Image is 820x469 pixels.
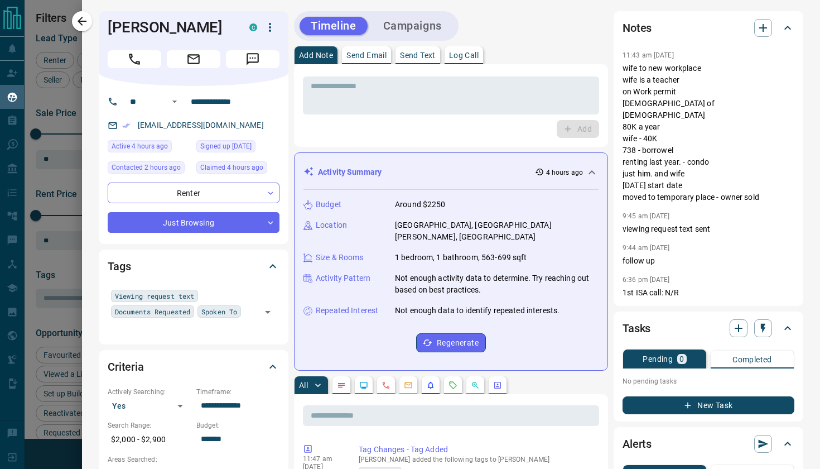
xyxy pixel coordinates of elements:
h2: Notes [623,19,652,37]
p: Size & Rooms [316,252,364,264]
span: Message [226,50,279,68]
button: Open [168,95,181,108]
p: Activity Summary [318,166,382,178]
p: 4 hours ago [546,167,583,178]
p: Timeframe: [196,387,279,397]
span: Email [167,50,220,68]
p: Activity Pattern [316,272,370,284]
p: Repeated Interest [316,305,378,317]
p: Search Range: [108,420,191,430]
p: Add Note [299,51,333,59]
div: Criteria [108,353,279,380]
span: Active 4 hours ago [112,141,168,152]
svg: Listing Alerts [426,381,435,390]
div: Tags [108,253,279,280]
div: Wed Oct 15 2025 [108,161,191,177]
p: Actively Searching: [108,387,191,397]
p: Areas Searched: [108,454,279,465]
h2: Alerts [623,435,652,453]
p: Not enough data to identify repeated interests. [395,305,559,317]
div: Wed Oct 15 2025 [196,161,279,177]
p: All [299,381,308,389]
p: $2,000 - $2,900 [108,430,191,449]
svg: Lead Browsing Activity [359,381,368,390]
button: Regenerate [416,333,486,352]
a: [EMAIL_ADDRESS][DOMAIN_NAME] [138,121,264,130]
p: 9:44 am [DATE] [623,244,670,252]
p: Not enough activity data to determine. Try reaching out based on best practices. [395,272,599,296]
span: Spoken To [201,306,237,317]
div: Yes [108,397,191,415]
svg: Requests [448,381,457,390]
p: 0 [679,355,684,363]
p: 6:36 pm [DATE] [623,276,670,284]
button: Campaigns [372,17,453,35]
span: Viewing request text [115,290,194,301]
div: Wed Oct 15 2025 [108,140,191,156]
div: Wed Jul 10 2024 [196,140,279,156]
h2: Tags [108,257,131,275]
p: [PERSON_NAME] added the following tags to [PERSON_NAME] [359,456,595,463]
button: Timeline [300,17,368,35]
p: 11:43 am [DATE] [623,51,674,59]
p: Completed [732,356,772,363]
div: Notes [623,15,794,41]
span: Call [108,50,161,68]
p: 1st ISA call: N/R [623,287,794,299]
button: New Task [623,396,794,414]
p: [GEOGRAPHIC_DATA], [GEOGRAPHIC_DATA][PERSON_NAME], [GEOGRAPHIC_DATA] [395,219,599,243]
svg: Notes [337,381,346,390]
p: Budget [316,199,341,210]
svg: Calls [382,381,390,390]
div: Just Browsing [108,212,279,233]
p: 9:45 am [DATE] [623,212,670,220]
span: Documents Requested [115,306,190,317]
h1: [PERSON_NAME] [108,18,233,36]
svg: Emails [404,381,413,390]
span: Signed up [DATE] [200,141,252,152]
p: Pending [643,355,673,363]
div: Alerts [623,430,794,457]
p: Send Email [346,51,387,59]
div: Tasks [623,315,794,342]
span: Claimed 4 hours ago [200,162,263,173]
div: condos.ca [249,23,257,31]
p: 1 bedroom, 1 bathroom, 563-699 sqft [395,252,527,264]
div: Renter [108,183,279,203]
h2: Criteria [108,358,144,376]
p: Budget: [196,420,279,430]
svg: Email Verified [122,122,130,130]
p: wife to new workplace wife is a teacher on Work permit [DEMOGRAPHIC_DATA] of [DEMOGRAPHIC_DATA] 8... [623,63,794,203]
span: Contacted 2 hours ago [112,162,181,173]
button: Open [260,304,276,320]
p: No pending tasks [623,373,794,390]
p: Tag Changes - Tag Added [359,444,595,456]
p: 11:47 am [303,455,342,463]
p: Log Call [449,51,479,59]
svg: Agent Actions [493,381,502,390]
svg: Opportunities [471,381,480,390]
div: Activity Summary4 hours ago [303,162,599,183]
p: Location [316,219,347,231]
p: Send Text [400,51,436,59]
p: follow up [623,255,794,267]
h2: Tasks [623,319,650,337]
p: Around $2250 [395,199,446,210]
p: viewing request text sent [623,223,794,235]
